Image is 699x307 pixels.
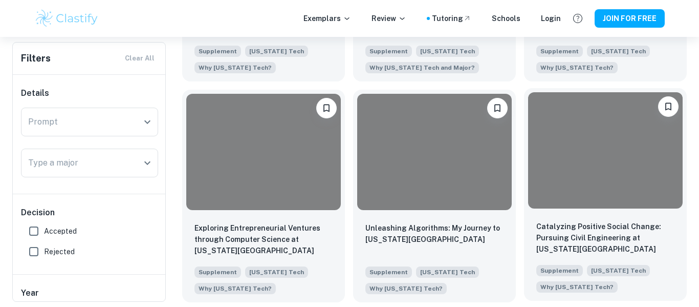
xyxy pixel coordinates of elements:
button: Please log in to bookmark exemplars [658,96,679,117]
span: Why do you want to study your chosen major specifically at Georgia Tech? [365,282,447,294]
a: Tutoring [432,13,471,24]
span: Supplement [536,46,583,57]
span: Why [US_STATE] Tech and Major? [369,63,475,72]
button: JOIN FOR FREE [595,9,665,28]
button: Open [140,156,155,170]
span: Supplement [365,46,412,57]
p: Review [372,13,406,24]
span: Why do you want to study your chosen major specifically at Georgia Tech? [536,61,618,73]
a: Schools [492,13,520,24]
span: Why [US_STATE] Tech? [540,282,614,292]
span: [US_STATE] Tech [587,46,650,57]
span: Why [US_STATE] Tech? [540,63,614,72]
span: Supplement [365,267,412,278]
button: Please log in to bookmark exemplars [487,98,508,118]
span: Why do you want to study your chosen major specifically at Georgia Tech? [194,61,276,73]
span: [US_STATE] Tech [587,265,650,276]
span: Why do you want to study your chosen major specifically at Georgia Tech? [194,282,276,294]
a: Login [541,13,561,24]
span: Why do you want to study your chosen major, and why do you want to study that major at Georgia Tech? [365,61,479,73]
button: Help and Feedback [569,10,586,27]
span: Why [US_STATE] Tech? [199,63,272,72]
h6: Decision [21,207,158,219]
p: Exploring Entrepreneurial Ventures through Computer Science at Georgia Tech [194,222,333,256]
span: Why [US_STATE] Tech? [369,284,443,293]
button: Open [140,115,155,129]
p: Catalyzing Positive Social Change: Pursuing Civil Engineering at Georgia Tech [536,221,674,255]
p: Unleashing Algorithms: My Journey to Georgia Tech [365,222,504,245]
button: Please log in to bookmark exemplars [316,98,337,118]
a: Please log in to bookmark exemplarsUnleashing Algorithms: My Journey to Georgia TechSupplement[US... [353,90,516,302]
a: Please log in to bookmark exemplarsCatalyzing Positive Social Change: Pursuing Civil Engineering ... [524,90,687,302]
h6: Details [21,87,158,99]
img: Clastify logo [34,8,99,29]
span: Supplement [194,46,241,57]
span: Why [US_STATE] Tech? [199,284,272,293]
span: Rejected [44,246,75,257]
span: [US_STATE] Tech [416,267,479,278]
span: Why do you want to study your chosen major specifically at Georgia Tech? [536,280,618,293]
span: [US_STATE] Tech [416,46,479,57]
span: Supplement [194,267,241,278]
h6: Filters [21,51,51,66]
h6: Year [21,287,158,299]
a: Please log in to bookmark exemplarsExploring Entrepreneurial Ventures through Computer Science at... [182,90,345,302]
span: [US_STATE] Tech [245,46,308,57]
span: Accepted [44,226,77,237]
p: Exemplars [303,13,351,24]
span: Supplement [536,265,583,276]
span: [US_STATE] Tech [245,267,308,278]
